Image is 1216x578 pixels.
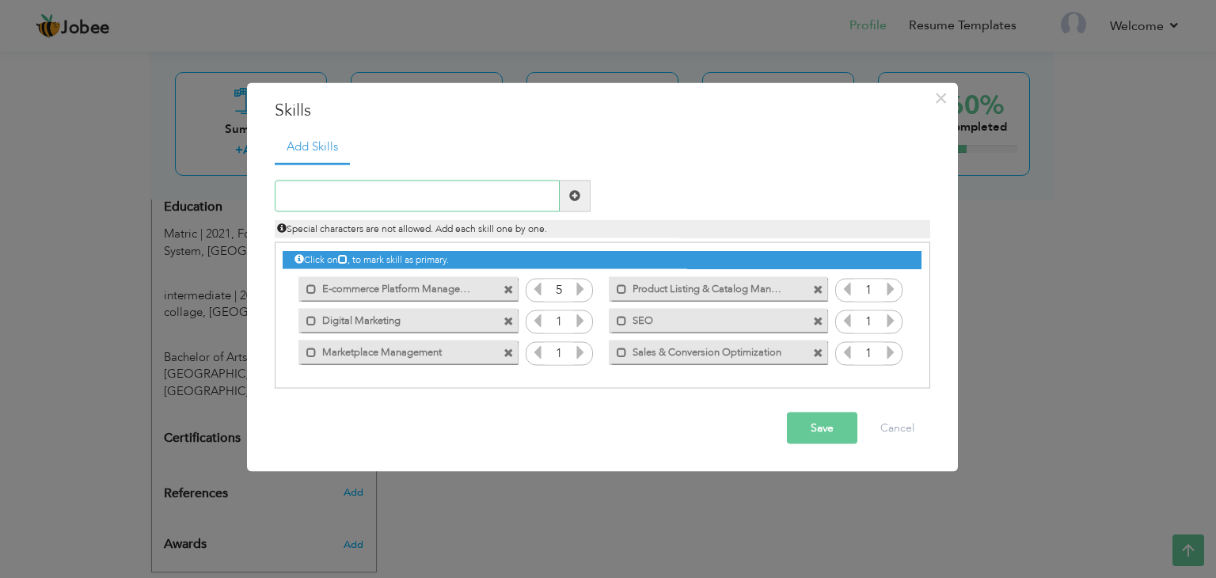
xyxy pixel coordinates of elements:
span: × [934,84,948,112]
button: Save [787,412,857,443]
h3: Skills [275,99,930,123]
label: SEO [627,309,787,329]
span: Special characters are not allowed. Add each skill one by one. [277,222,547,234]
button: Cancel [864,412,930,443]
div: Click on , to mark skill as primary. [283,251,921,269]
label: Digital Marketing [317,309,477,329]
label: E-commerce Platform Management [317,277,477,297]
label: Marketplace Management [317,340,477,360]
label: Sales & Conversion Optimization [627,340,787,360]
button: Close [929,86,954,111]
label: Product Listing & Catalog Management [627,277,787,297]
a: Add Skills [275,131,350,165]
